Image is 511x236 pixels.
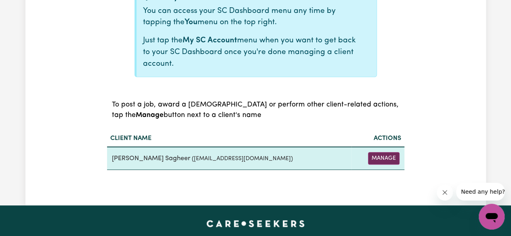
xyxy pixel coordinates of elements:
[351,130,404,147] th: Actions
[192,156,293,162] small: ( [EMAIL_ADDRESS][DOMAIN_NAME] )
[185,19,198,26] b: You
[206,220,305,226] a: Careseekers home page
[107,130,351,147] th: Client name
[456,183,505,200] iframe: Message from company
[136,112,164,119] b: Manage
[5,6,49,12] span: Need any help?
[143,6,357,29] p: You can access your SC Dashboard menu any time by tapping the menu on the top right.
[183,37,237,44] b: My SC Account
[107,147,351,170] td: [PERSON_NAME] Sagheer
[368,152,400,165] button: Manage
[479,204,505,230] iframe: Button to launch messaging window
[107,90,404,131] caption: To post a job, award a [DEMOGRAPHIC_DATA] or perform other client-related actions, tap the button...
[143,35,357,70] p: Just tap the menu when you want to get back to your SC Dashboard once you're done managing a clie...
[437,184,453,200] iframe: Close message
